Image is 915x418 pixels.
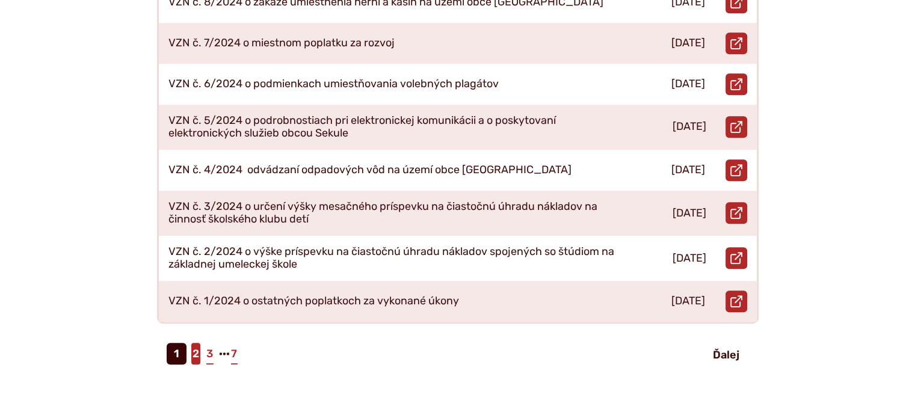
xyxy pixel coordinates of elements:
[191,343,200,364] a: 2
[673,207,706,220] p: [DATE]
[673,252,706,265] p: [DATE]
[168,295,459,308] p: VZN č. 1/2024 o ostatných poplatkoch za vykonané úkony
[168,37,395,50] p: VZN č. 7/2024 o miestnom poplatku za rozvoj
[205,343,214,364] a: 3
[671,295,705,308] p: [DATE]
[703,344,749,366] a: Ďalej
[713,348,739,361] span: Ďalej
[168,78,499,91] p: VZN č. 6/2024 o podmienkach umiestňovania volebných plagátov
[168,164,571,177] p: VZN č. 4/2024 odvádzaní odpadových vôd na území obce [GEOGRAPHIC_DATA]
[671,164,705,177] p: [DATE]
[673,120,706,134] p: [DATE]
[671,37,705,50] p: [DATE]
[671,78,705,91] p: [DATE]
[219,343,230,364] span: ···
[167,343,186,364] span: 1
[168,245,616,271] p: VZN č. 2/2024 o výške príspevku na čiastočnú úhradu nákladov spojených so štúdiom na základnej um...
[168,114,616,140] p: VZN č. 5/2024 o podrobnostiach pri elektronickej komunikácii a o poskytovaní elektronických služi...
[230,343,238,364] a: 7
[168,200,616,226] p: VZN č. 3/2024 o určení výšky mesačného príspevku na čiastočnú úhradu nákladov na činnosť školskéh...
